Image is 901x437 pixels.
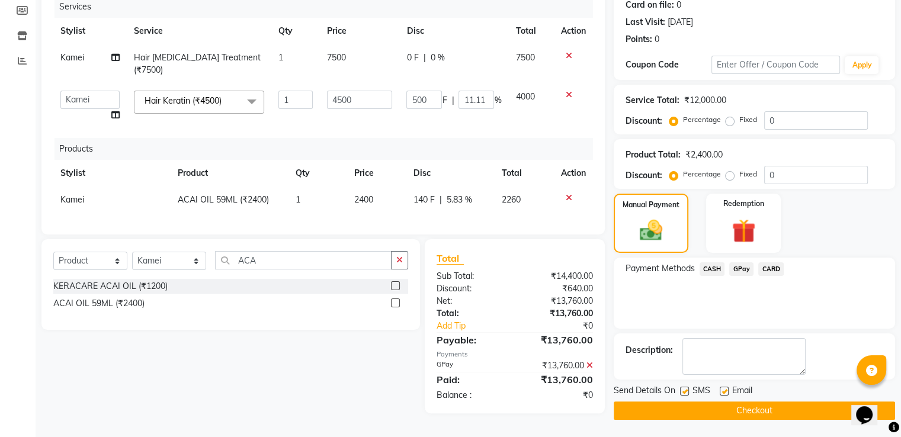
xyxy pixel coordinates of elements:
[515,91,534,102] span: 4000
[451,94,454,107] span: |
[53,280,168,293] div: KERACARE ACAI OIL (₹1200)
[494,94,501,107] span: %
[515,295,602,307] div: ₹13,760.00
[428,282,515,295] div: Discount:
[732,384,752,399] span: Email
[692,384,710,399] span: SMS
[428,372,515,387] div: Paid:
[278,52,283,63] span: 1
[684,94,726,107] div: ₹12,000.00
[758,262,784,276] span: CARD
[442,94,447,107] span: F
[447,194,472,206] span: 5.83 %
[724,216,763,246] img: _gift.svg
[614,384,675,399] span: Send Details On
[495,160,554,187] th: Total
[502,194,521,205] span: 2260
[178,194,269,205] span: ACAI OIL 59ML (₹2400)
[554,160,593,187] th: Action
[668,16,693,28] div: [DATE]
[529,320,601,332] div: ₹0
[354,194,373,205] span: 2400
[626,344,673,356] div: Description:
[145,95,222,106] span: Hair Keratin (₹4500)
[739,114,757,125] label: Fixed
[723,198,764,209] label: Redemption
[428,333,515,347] div: Payable:
[134,52,261,75] span: Hair [MEDICAL_DATA] Treatment (₹7500)
[320,18,399,44] th: Price
[327,52,346,63] span: 7500
[288,160,347,187] th: Qty
[508,18,553,44] th: Total
[171,160,288,187] th: Product
[428,295,515,307] div: Net:
[347,160,406,187] th: Price
[423,52,425,64] span: |
[623,200,679,210] label: Manual Payment
[626,33,652,46] div: Points:
[127,18,271,44] th: Service
[626,16,665,28] div: Last Visit:
[626,94,679,107] div: Service Total:
[655,33,659,46] div: 0
[406,160,495,187] th: Disc
[428,307,515,320] div: Total:
[700,262,725,276] span: CASH
[54,138,602,160] div: Products
[437,252,464,265] span: Total
[683,169,721,179] label: Percentage
[53,297,145,310] div: ACAI OIL 59ML (₹2400)
[428,359,515,372] div: GPay
[614,401,895,420] button: Checkout
[406,52,418,64] span: 0 F
[515,333,602,347] div: ₹13,760.00
[428,270,515,282] div: Sub Total:
[515,307,602,320] div: ₹13,760.00
[626,262,695,275] span: Payment Methods
[215,251,392,269] input: Search or Scan
[515,359,602,372] div: ₹13,760.00
[683,114,721,125] label: Percentage
[296,194,300,205] span: 1
[53,160,171,187] th: Stylist
[739,169,757,179] label: Fixed
[515,52,534,63] span: 7500
[53,18,127,44] th: Stylist
[711,56,841,74] input: Enter Offer / Coupon Code
[271,18,320,44] th: Qty
[437,349,593,359] div: Payments
[515,372,602,387] div: ₹13,760.00
[399,18,508,44] th: Disc
[515,282,602,295] div: ₹640.00
[626,115,662,127] div: Discount:
[430,52,444,64] span: 0 %
[60,52,84,63] span: Kamei
[428,320,529,332] a: Add Tip
[729,262,753,276] span: GPay
[60,194,84,205] span: Kamei
[554,18,593,44] th: Action
[440,194,442,206] span: |
[626,149,681,161] div: Product Total:
[685,149,723,161] div: ₹2,400.00
[626,169,662,182] div: Discount:
[851,390,889,425] iframe: chat widget
[633,217,669,243] img: _cash.svg
[222,95,227,106] a: x
[515,389,602,401] div: ₹0
[845,56,878,74] button: Apply
[413,194,435,206] span: 140 F
[626,59,711,71] div: Coupon Code
[428,389,515,401] div: Balance :
[515,270,602,282] div: ₹14,400.00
